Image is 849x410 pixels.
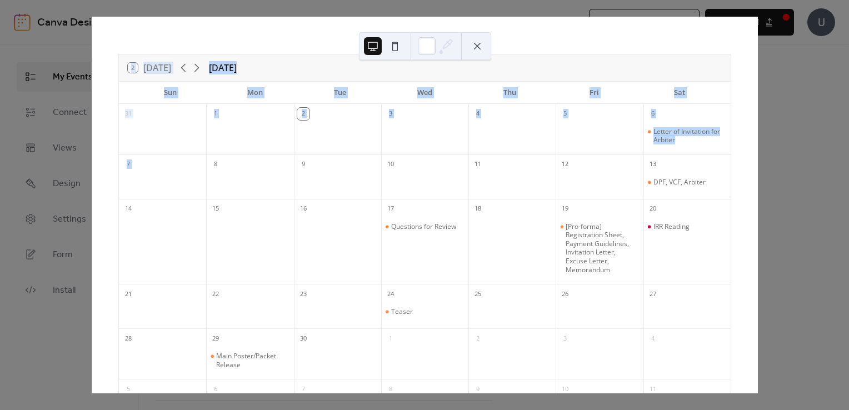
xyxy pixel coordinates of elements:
[209,108,222,120] div: 1
[297,332,309,344] div: 30
[643,178,731,187] div: DPF, VCF, Arbiter
[209,61,237,74] div: [DATE]
[647,332,659,344] div: 4
[472,332,484,344] div: 2
[213,82,298,104] div: Mon
[472,288,484,300] div: 25
[297,203,309,215] div: 16
[122,158,134,171] div: 7
[209,158,222,171] div: 8
[381,307,468,316] div: Teaser
[472,158,484,171] div: 11
[382,82,467,104] div: Wed
[559,332,571,344] div: 3
[653,178,706,187] div: DPF, VCF, Arbiter
[122,332,134,344] div: 28
[297,82,382,104] div: Tue
[472,383,484,395] div: 9
[384,203,397,215] div: 17
[297,158,309,171] div: 9
[643,127,731,144] div: Letter of Invitation for Arbiter
[467,82,552,104] div: Thu
[122,288,134,300] div: 21
[209,203,222,215] div: 15
[653,127,726,144] div: Letter of Invitation for Arbiter
[647,288,659,300] div: 27
[556,222,643,274] div: [Pro-forma] Registration Sheet, Payment Guidelines, Invitation Letter, Excuse Letter, Memorandum
[384,288,397,300] div: 24
[559,158,571,171] div: 12
[209,383,222,395] div: 6
[566,222,638,274] div: [Pro-forma] Registration Sheet, Payment Guidelines, Invitation Letter, Excuse Letter, Memorandum
[647,383,659,395] div: 11
[637,82,722,104] div: Sat
[552,82,637,104] div: Fri
[297,288,309,300] div: 23
[643,222,731,231] div: IRR Reading
[391,222,456,231] div: Questions for Review
[472,203,484,215] div: 18
[297,383,309,395] div: 7
[128,82,213,104] div: Sun
[206,352,293,369] div: Main Poster/Packet Release
[216,352,289,369] div: Main Poster/Packet Release
[122,383,134,395] div: 5
[297,108,309,120] div: 2
[559,108,571,120] div: 5
[647,108,659,120] div: 6
[559,288,571,300] div: 26
[647,203,659,215] div: 20
[559,203,571,215] div: 19
[122,108,134,120] div: 31
[122,203,134,215] div: 14
[384,383,397,395] div: 8
[559,383,571,395] div: 10
[472,108,484,120] div: 4
[381,222,468,231] div: Questions for Review
[209,288,222,300] div: 22
[384,108,397,120] div: 3
[209,332,222,344] div: 29
[384,332,397,344] div: 1
[647,158,659,171] div: 13
[384,158,397,171] div: 10
[653,222,690,231] div: IRR Reading
[391,307,413,316] div: Teaser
